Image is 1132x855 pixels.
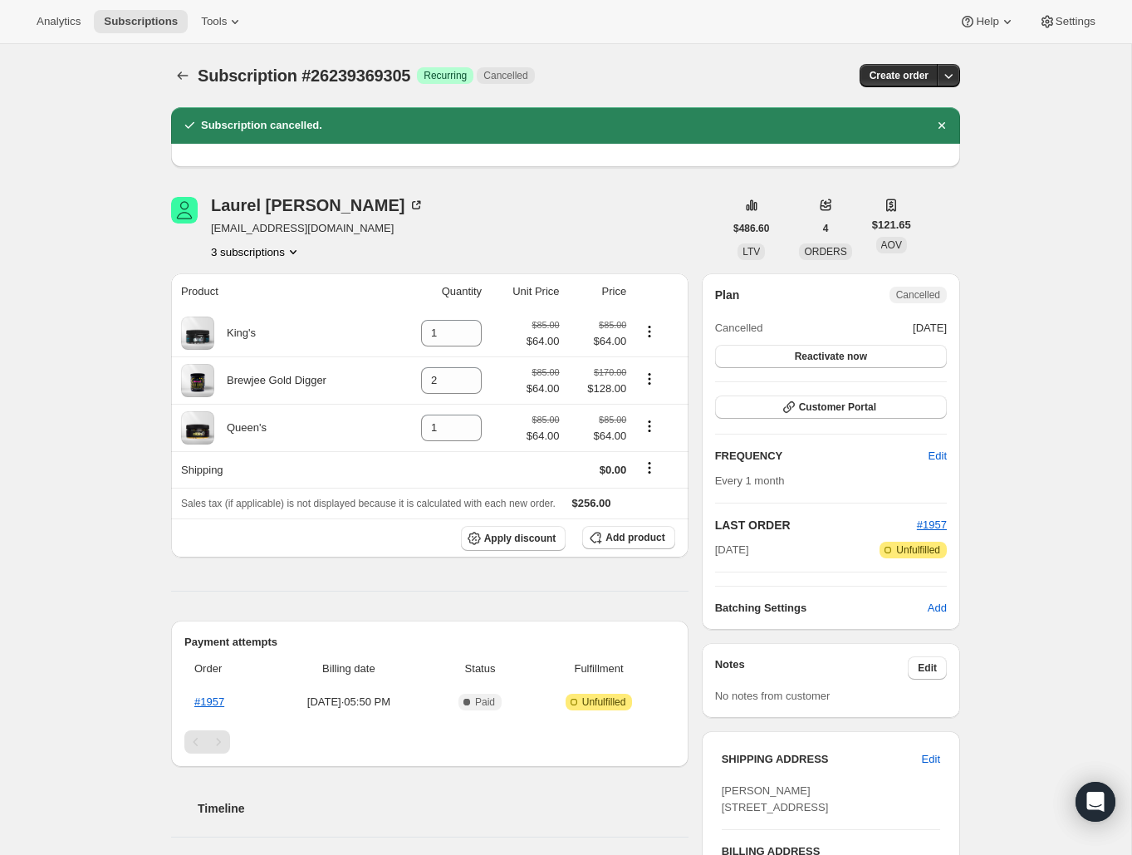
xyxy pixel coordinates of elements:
[715,320,763,337] span: Cancelled
[171,197,198,224] span: Laurel Smieja
[184,651,265,687] th: Order
[715,517,917,533] h2: LAST ORDER
[929,448,947,464] span: Edit
[636,370,663,388] button: Product actions
[527,381,560,397] span: $64.00
[896,543,940,557] span: Unfulfilled
[194,695,224,708] a: #1957
[918,661,937,675] span: Edit
[715,656,909,680] h3: Notes
[171,273,390,310] th: Product
[572,497,611,509] span: $256.00
[917,518,947,531] a: #1957
[532,661,664,677] span: Fulfillment
[270,694,427,710] span: [DATE] · 05:50 PM
[636,459,663,477] button: Shipping actions
[181,317,214,350] img: product img
[475,695,495,709] span: Paid
[171,451,390,488] th: Shipping
[795,350,867,363] span: Reactivate now
[600,464,627,476] span: $0.00
[870,69,929,82] span: Create order
[715,542,749,558] span: [DATE]
[1076,782,1115,822] div: Open Intercom Messenger
[715,448,929,464] h2: FREQUENCY
[484,532,556,545] span: Apply discount
[201,117,322,134] h2: Subscription cancelled.
[823,222,829,235] span: 4
[198,66,410,85] span: Subscription #26239369305
[532,415,559,425] small: $85.00
[1029,10,1105,33] button: Settings
[94,10,188,33] button: Subscriptions
[723,217,779,240] button: $486.60
[715,396,947,419] button: Customer Portal
[896,288,940,302] span: Cancelled
[27,10,91,33] button: Analytics
[191,10,253,33] button: Tools
[104,15,178,28] span: Subscriptions
[211,220,424,237] span: [EMAIL_ADDRESS][DOMAIN_NAME]
[917,517,947,533] button: #1957
[532,367,559,377] small: $85.00
[211,243,301,260] button: Product actions
[582,526,674,549] button: Add product
[636,417,663,435] button: Product actions
[270,661,427,677] span: Billing date
[733,222,769,235] span: $486.60
[211,197,424,214] div: Laurel [PERSON_NAME]
[214,420,267,436] div: Queen's
[722,784,829,813] span: [PERSON_NAME] [STREET_ADDRESS]
[390,273,487,310] th: Quantity
[715,690,831,702] span: No notes from customer
[594,367,626,377] small: $170.00
[872,217,911,233] span: $121.65
[715,345,947,368] button: Reactivate now
[570,333,627,350] span: $64.00
[424,69,467,82] span: Recurring
[181,364,214,397] img: product img
[483,69,527,82] span: Cancelled
[605,531,664,544] span: Add product
[37,15,81,28] span: Analytics
[184,634,675,651] h2: Payment attempts
[198,800,689,817] h2: Timeline
[922,751,940,768] span: Edit
[527,428,560,445] span: $64.00
[881,239,902,251] span: AOV
[919,443,957,469] button: Edit
[918,595,957,622] button: Add
[908,656,947,680] button: Edit
[582,695,626,709] span: Unfulfilled
[976,15,998,28] span: Help
[930,114,953,137] button: Dismiss notification
[804,246,846,258] span: ORDERS
[181,411,214,445] img: product img
[461,526,566,551] button: Apply discount
[799,400,876,414] span: Customer Portal
[860,64,938,87] button: Create order
[487,273,564,310] th: Unit Price
[214,325,256,342] div: King's
[715,287,740,303] h2: Plan
[636,322,663,341] button: Product actions
[722,751,922,768] h3: SHIPPING ADDRESS
[565,273,632,310] th: Price
[949,10,1025,33] button: Help
[928,600,947,617] span: Add
[214,372,326,389] div: Brewjee Gold Digger
[181,498,556,509] span: Sales tax (if applicable) is not displayed because it is calculated with each new order.
[715,474,785,487] span: Every 1 month
[912,746,950,773] button: Edit
[527,333,560,350] span: $64.00
[532,320,559,330] small: $85.00
[715,600,928,617] h6: Batching Settings
[599,415,626,425] small: $85.00
[201,15,227,28] span: Tools
[184,730,675,754] nav: Pagination
[570,381,627,397] span: $128.00
[913,320,947,337] span: [DATE]
[171,64,194,87] button: Subscriptions
[813,217,839,240] button: 4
